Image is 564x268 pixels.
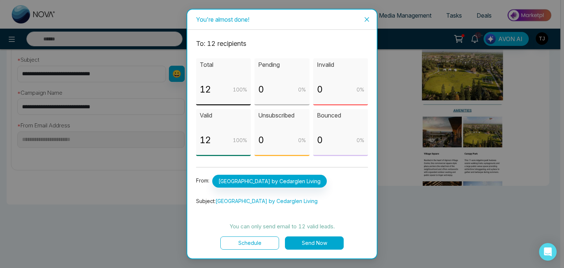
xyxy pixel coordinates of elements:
[258,111,305,120] p: Unsubscribed
[364,17,370,22] span: close
[196,39,368,49] p: To: 12 recipient s
[200,83,211,97] p: 12
[539,243,557,261] div: Open Intercom Messenger
[233,136,247,144] p: 100 %
[285,236,344,250] button: Send Now
[200,60,247,69] p: Total
[357,86,364,94] p: 0 %
[298,136,306,144] p: 0 %
[258,60,305,69] p: Pending
[258,83,264,97] p: 0
[200,133,211,147] p: 12
[233,86,247,94] p: 100 %
[317,83,323,97] p: 0
[196,222,368,231] p: You can only send email to 12 valid leads.
[216,198,318,204] span: [GEOGRAPHIC_DATA] by Cedarglen Living
[298,86,306,94] p: 0 %
[317,133,323,147] p: 0
[357,10,377,29] button: Close
[220,236,279,250] button: Schedule
[317,60,364,69] p: Invalid
[196,197,368,205] p: Subject:
[317,111,364,120] p: Bounced
[212,175,327,188] span: [GEOGRAPHIC_DATA] by Cedarglen Living
[258,133,264,147] p: 0
[196,175,368,188] p: From:
[357,136,364,144] p: 0 %
[196,15,368,23] div: You're almost done!
[200,111,247,120] p: Valid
